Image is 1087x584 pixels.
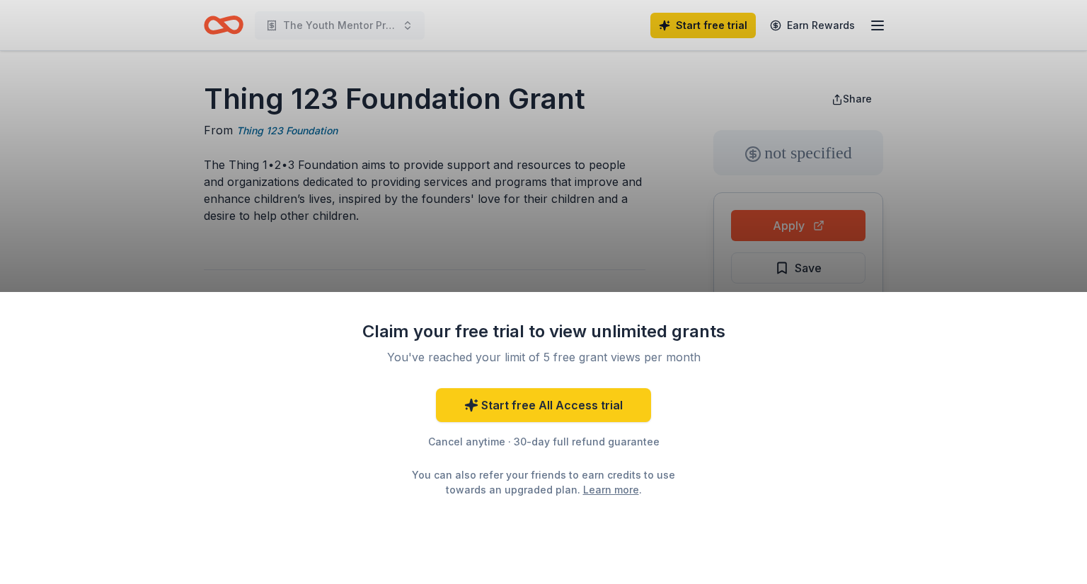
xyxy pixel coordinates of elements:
[436,388,651,422] a: Start free All Access trial
[376,349,711,366] div: You've reached your limit of 5 free grant views per month
[360,320,727,343] div: Claim your free trial to view unlimited grants
[583,482,639,497] a: Learn more
[399,467,688,497] div: You can also refer your friends to earn credits to use towards an upgraded plan. .
[360,433,727,450] div: Cancel anytime · 30-day full refund guarantee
